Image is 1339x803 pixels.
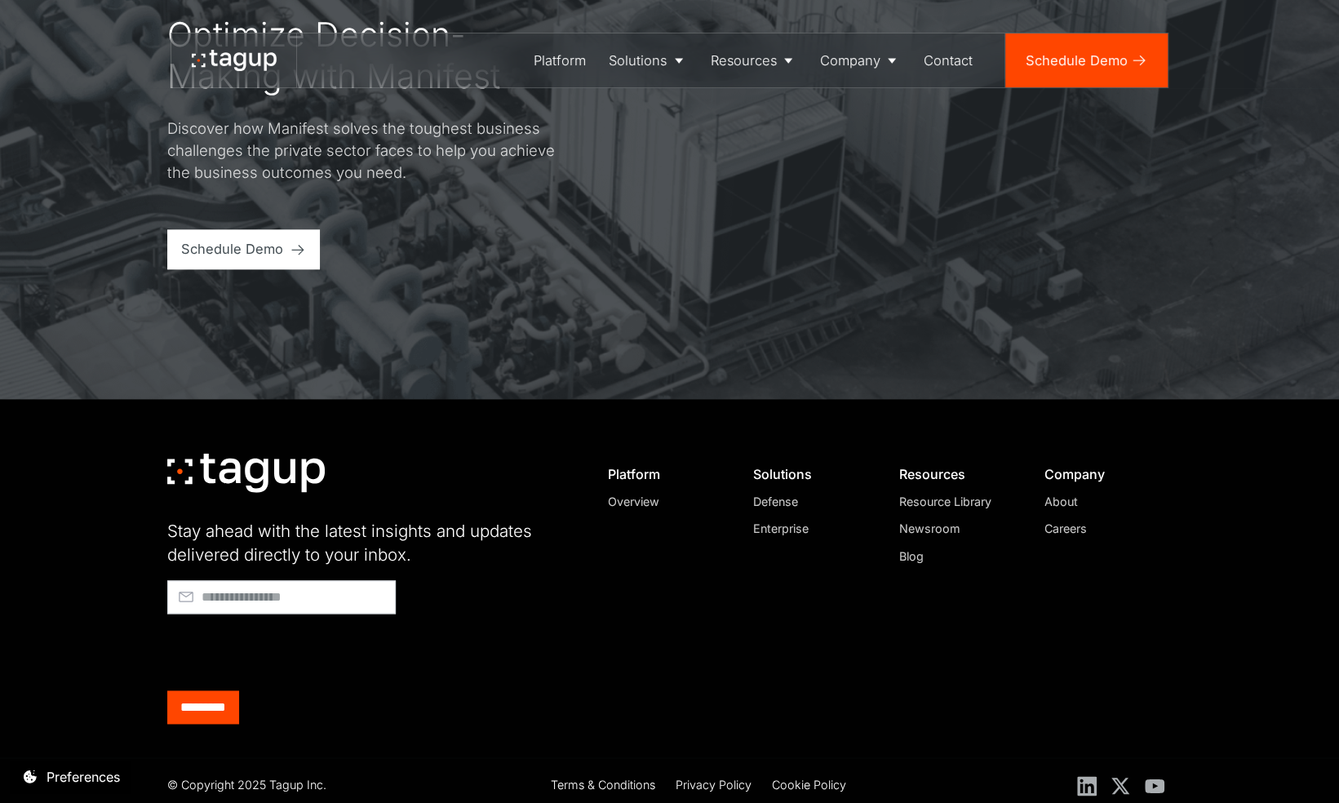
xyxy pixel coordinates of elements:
a: Schedule Demo [167,229,320,269]
div: Platform [533,51,585,71]
div: Contact [924,51,973,71]
div: Platform [608,466,721,482]
a: Terms & Conditions [551,776,655,796]
div: Preferences [47,767,120,787]
div: Privacy Policy [676,776,752,794]
a: Company [808,33,911,87]
a: Resource Library [899,493,1013,511]
a: Blog [899,548,1013,566]
a: Schedule Demo [1005,33,1168,87]
a: Overview [608,493,721,511]
form: Footer - Early Access [167,580,569,724]
div: Solutions [753,466,867,482]
div: Company [820,51,880,71]
a: Careers [1044,520,1158,538]
a: Enterprise [753,520,867,538]
div: Terms & Conditions [551,776,655,794]
a: Privacy Policy [676,776,752,796]
a: Resources [698,33,808,87]
div: Company [1044,466,1158,482]
iframe: reCAPTCHA [167,620,415,684]
div: Resources [710,51,776,71]
a: Contact [912,33,985,87]
a: About [1044,493,1158,511]
a: Newsroom [899,520,1013,538]
a: Defense [753,493,867,511]
div: © Copyright 2025 Tagup Inc. [167,776,326,794]
a: Platform [521,33,597,87]
div: Cookie Policy [771,776,845,794]
div: Solutions [609,51,667,71]
div: Stay ahead with the latest insights and updates delivered directly to your inbox. [167,520,569,566]
div: Schedule Demo [181,239,283,260]
a: Solutions [597,33,698,87]
a: Cookie Policy [771,776,845,796]
div: Discover how Manifest solves the toughest business challenges the private sector faces to help yo... [167,118,574,183]
div: Resources [899,466,1013,482]
div: Schedule Demo [1026,51,1128,71]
